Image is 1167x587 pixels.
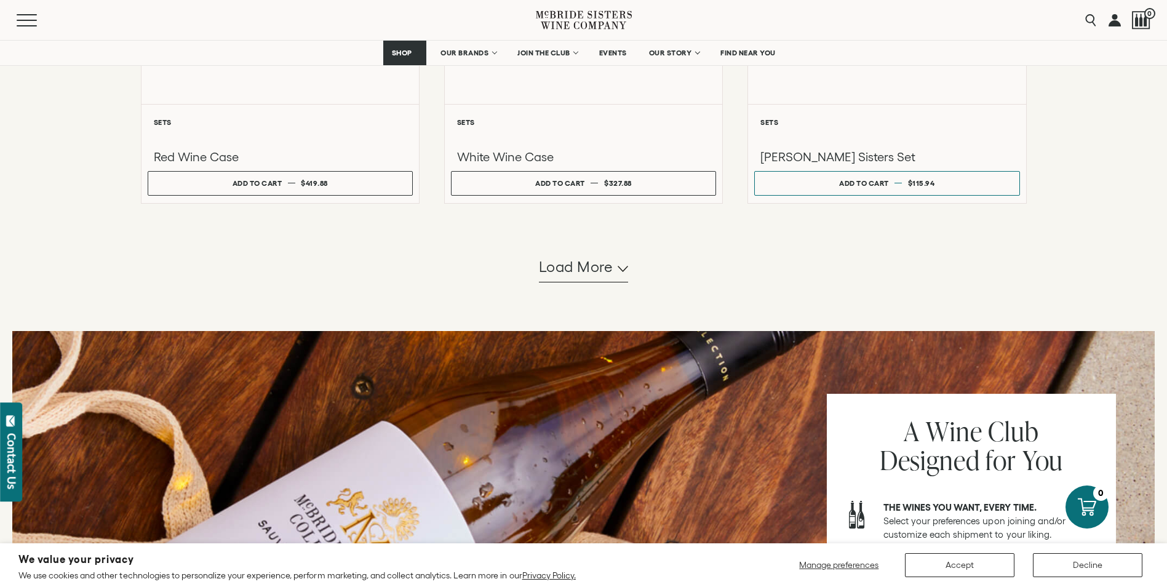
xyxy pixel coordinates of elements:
button: Manage preferences [792,553,886,577]
button: Accept [905,553,1014,577]
button: Mobile Menu Trigger [17,14,61,26]
p: We use cookies and other technologies to personalize your experience, perform marketing, and coll... [18,570,576,581]
h6: Sets [154,118,407,126]
strong: The wines you want, every time. [883,502,1037,513]
div: Add to cart [535,174,585,192]
a: Privacy Policy. [522,570,576,580]
h3: Red Wine Case [154,149,407,165]
p: Select your preferences upon joining and/or customize each shipment to your liking. [883,501,1099,541]
a: SHOP [383,41,426,65]
a: OUR STORY [641,41,707,65]
h3: [PERSON_NAME] Sisters Set [760,149,1013,165]
a: EVENTS [591,41,635,65]
div: Add to cart [839,174,889,192]
span: Designed [880,442,980,478]
div: 0 [1093,485,1109,501]
span: OUR STORY [649,49,692,57]
div: Add to cart [233,174,282,192]
span: $327.88 [604,179,632,187]
span: OUR BRANDS [440,49,488,57]
h6: Sets [457,118,710,126]
a: FIND NEAR YOU [712,41,784,65]
span: EVENTS [599,49,627,57]
a: OUR BRANDS [432,41,503,65]
button: Add to cart $115.94 [754,171,1019,196]
span: JOIN THE CLUB [517,49,570,57]
h2: We value your privacy [18,554,576,565]
a: JOIN THE CLUB [509,41,585,65]
span: $115.94 [908,179,935,187]
span: You [1022,442,1064,478]
button: Add to cart $419.88 [148,171,413,196]
div: Contact Us [6,433,18,489]
span: Load more [539,257,613,278]
span: Manage preferences [799,560,878,570]
span: Club [988,413,1038,449]
span: 0 [1144,8,1155,19]
span: A [904,413,920,449]
span: SHOP [391,49,412,57]
span: FIND NEAR YOU [720,49,776,57]
span: Wine [926,413,982,449]
button: Load more [539,253,629,282]
span: for [986,442,1016,478]
button: Add to cart $327.88 [451,171,716,196]
h6: Sets [760,118,1013,126]
span: $419.88 [301,179,328,187]
button: Decline [1033,553,1142,577]
h3: White Wine Case [457,149,710,165]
